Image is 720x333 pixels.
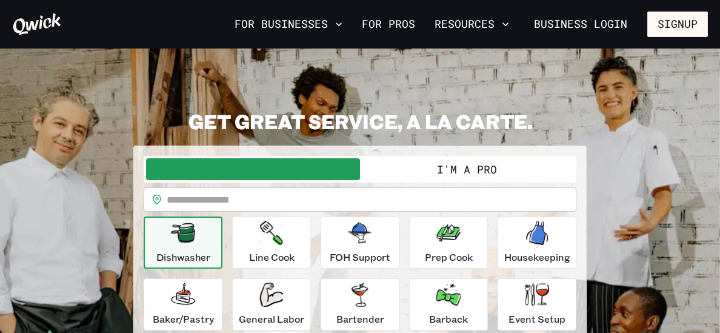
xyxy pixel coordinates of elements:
[133,109,587,133] h2: GET GREAT SERVICE, A LA CARTE.
[409,217,488,269] button: Prep Cook
[153,312,214,326] p: Baker/Pastry
[524,12,638,37] a: Business Login
[321,217,399,269] button: FOH Support
[232,278,311,331] button: General Labor
[508,312,565,326] p: Event Setup
[232,217,311,269] button: Line Cook
[647,12,708,37] button: Signup
[156,250,210,264] p: Dishwasher
[321,278,399,331] button: Bartender
[429,312,468,326] p: Barback
[504,250,570,264] p: Housekeeping
[144,278,222,331] button: Baker/Pastry
[144,217,222,269] button: Dishwasher
[425,250,473,264] p: Prep Cook
[249,250,295,264] p: Line Cook
[360,158,574,180] button: I'm a Pro
[498,278,576,331] button: Event Setup
[336,312,384,326] p: Bartender
[357,14,420,35] a: For Pros
[239,312,304,326] p: General Labor
[146,158,360,180] button: I'm a Business
[330,250,390,264] p: FOH Support
[409,278,488,331] button: Barback
[430,14,514,35] button: Resources
[230,14,347,35] button: For Businesses
[498,217,576,269] button: Housekeeping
